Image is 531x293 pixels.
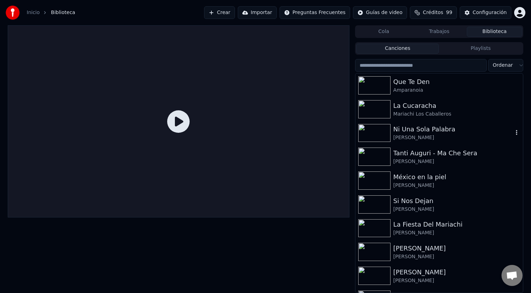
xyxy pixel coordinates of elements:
div: La Cucaracha [393,101,520,111]
button: Importar [238,6,277,19]
span: Biblioteca [51,9,75,16]
div: Amparanoia [393,87,520,94]
div: Que Te Den [393,77,520,87]
div: [PERSON_NAME] [393,134,513,141]
span: 99 [446,9,452,16]
button: Playlists [439,44,522,54]
div: Si Nos Dejan [393,196,520,206]
span: Ordenar [493,62,513,69]
div: Ni Una Sola Palabra [393,124,513,134]
div: México en la piel [393,172,520,182]
button: Guías de video [353,6,407,19]
span: Créditos [423,9,443,16]
button: Cola [356,27,412,37]
button: Trabajos [412,27,467,37]
div: [PERSON_NAME] [393,243,520,253]
button: Crear [204,6,235,19]
nav: breadcrumb [27,9,75,16]
div: La Fiesta Del Mariachi [393,220,520,229]
button: Configuración [460,6,511,19]
div: Configuración [473,9,507,16]
button: Biblioteca [467,27,522,37]
div: [PERSON_NAME] [393,206,520,213]
button: Preguntas Frecuentes [280,6,350,19]
a: Inicio [27,9,40,16]
div: [PERSON_NAME] [393,182,520,189]
div: Mariachi Los Caballeros [393,111,520,118]
div: Chat abierto [501,265,523,286]
div: [PERSON_NAME] [393,267,520,277]
button: Créditos99 [410,6,457,19]
div: Tanti Auguri - Ma Che Sera [393,148,520,158]
div: [PERSON_NAME] [393,277,520,284]
img: youka [6,6,20,20]
div: [PERSON_NAME] [393,229,520,236]
div: [PERSON_NAME] [393,253,520,260]
div: [PERSON_NAME] [393,158,520,165]
button: Canciones [356,44,439,54]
